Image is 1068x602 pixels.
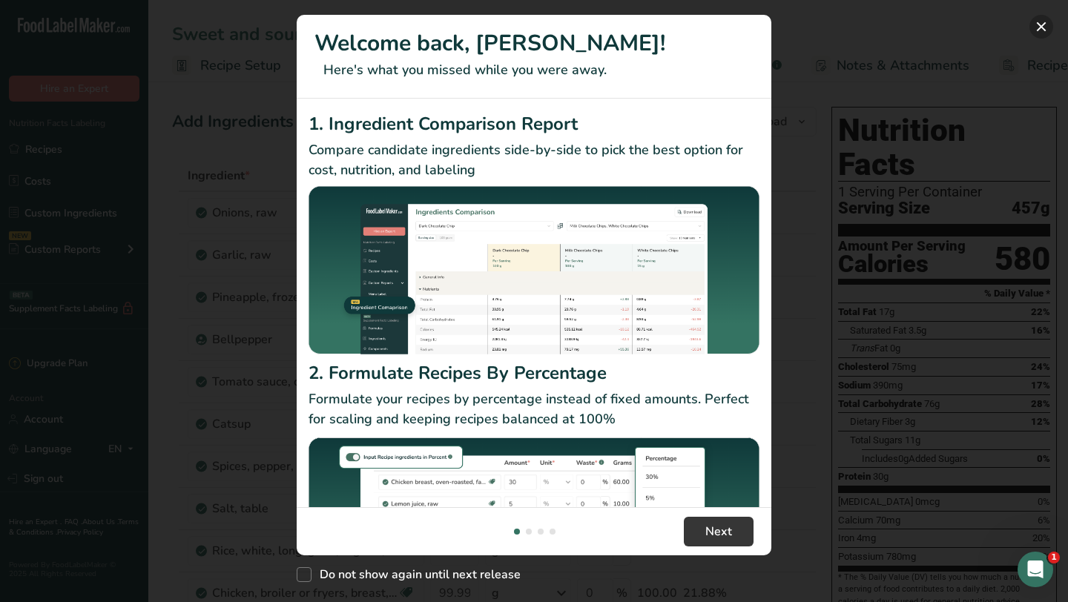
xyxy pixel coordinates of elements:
button: Next [684,517,754,546]
iframe: Intercom live chat [1018,552,1053,587]
h2: 1. Ingredient Comparison Report [309,110,759,137]
span: Next [705,523,732,540]
span: Do not show again until next release [311,567,521,582]
p: Compare candidate ingredients side-by-side to pick the best option for cost, nutrition, and labeling [309,140,759,180]
p: Formulate your recipes by percentage instead of fixed amounts. Perfect for scaling and keeping re... [309,389,759,429]
span: 1 [1048,552,1060,563]
h2: 2. Formulate Recipes By Percentage [309,360,759,386]
h1: Welcome back, [PERSON_NAME]! [314,27,754,60]
p: Here's what you missed while you were away. [314,60,754,80]
img: Ingredient Comparison Report [309,186,759,354]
